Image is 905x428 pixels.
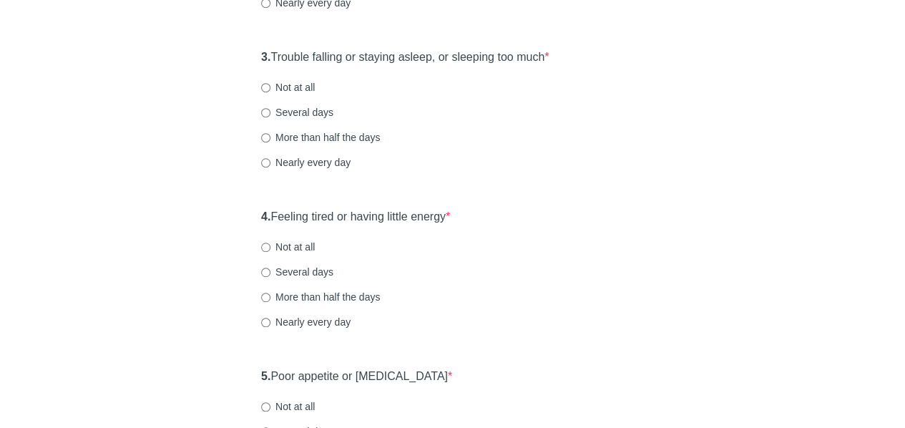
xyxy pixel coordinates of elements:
[261,158,270,167] input: Nearly every day
[261,80,315,94] label: Not at all
[261,268,270,277] input: Several days
[261,318,270,327] input: Nearly every day
[261,130,380,145] label: More than half the days
[261,210,270,223] strong: 4.
[261,155,351,170] label: Nearly every day
[261,265,333,279] label: Several days
[261,49,549,66] label: Trouble falling or staying asleep, or sleeping too much
[261,105,333,120] label: Several days
[261,209,450,225] label: Feeling tired or having little energy
[261,293,270,302] input: More than half the days
[261,370,270,382] strong: 5.
[261,402,270,412] input: Not at all
[261,369,452,385] label: Poor appetite or [MEDICAL_DATA]
[261,243,270,252] input: Not at all
[261,108,270,117] input: Several days
[261,133,270,142] input: More than half the days
[261,240,315,254] label: Not at all
[261,315,351,329] label: Nearly every day
[261,83,270,92] input: Not at all
[261,290,380,304] label: More than half the days
[261,399,315,414] label: Not at all
[261,51,270,63] strong: 3.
